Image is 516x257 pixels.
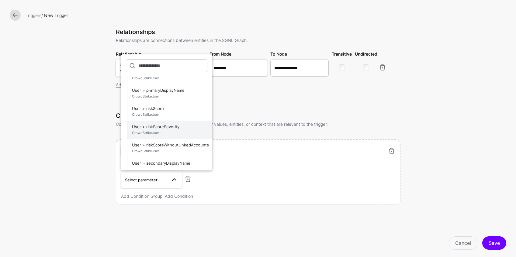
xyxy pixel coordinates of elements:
[482,236,506,250] button: Save
[127,121,212,139] button: User > riskScoreSeverityCrowdStrikeUser
[127,139,212,157] button: User > riskScoreWithoutLinkedAccountsCrowdStrikeUser
[116,121,400,127] p: Conditions help to specify only the specific query values, entities, or context that are relevant...
[132,159,207,173] span: User > secondaryDisplayName
[120,68,136,73] span: same_as
[132,149,207,154] span: CrowdStrikeUser
[127,157,212,175] button: User > secondaryDisplayNameCrowdStrikeUser
[26,13,41,18] a: Triggers
[132,112,207,117] span: CrowdStrikeUser
[116,82,149,87] a: Add Relationship
[355,51,377,57] label: Undirected
[165,194,193,199] a: Add Condition
[23,12,509,19] div: / New Trigger
[116,51,141,57] label: Relationship
[132,104,207,119] span: User > riskScore
[121,194,162,199] a: Add Condition Group
[132,167,207,172] span: CrowdStrikeUser
[132,94,207,99] span: CrowdStrikeUser
[116,112,400,119] h3: Conditions
[125,177,158,182] span: Select parameter
[332,51,352,57] label: Transitive
[270,51,287,57] label: To Node
[132,76,207,81] span: CrowdStrikeUser
[132,122,207,137] span: User > riskScoreSeverity
[132,130,207,135] span: CrowdStrikeUser
[132,141,207,155] span: User > riskScoreWithoutLinkedAccounts
[449,236,477,250] a: Cancel
[127,84,212,102] button: User > primaryDisplayNameCrowdStrikeUser
[210,51,231,57] label: From Node
[132,86,207,101] span: User > primaryDisplayName
[127,102,212,121] button: User > riskScoreCrowdStrikeUser
[116,37,400,43] p: Relationships are connections between entities in the SGNL Graph.
[120,62,192,67] span: User.profile__email - User.upn
[116,28,400,36] h3: Relationships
